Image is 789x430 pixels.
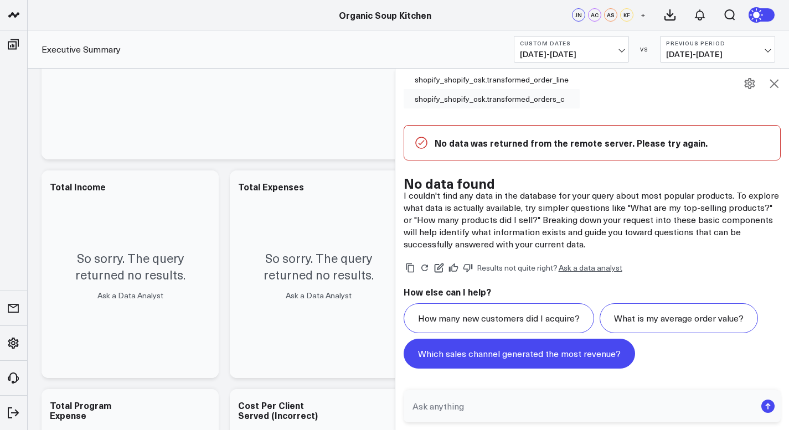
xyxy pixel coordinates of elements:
input: Ask anything [410,396,756,416]
p: No data was returned from the remote server. Please try again. [435,137,770,149]
div: shopify_shopify_osk.transformed_orders_c [404,89,580,108]
button: Which sales channel generated the most revenue? [404,339,635,369]
div: JN [572,8,585,22]
b: Previous Period [666,40,769,46]
div: AS [604,8,617,22]
button: Previous Period[DATE]-[DATE] [660,36,775,63]
button: What is my average order value? [600,303,758,333]
a: Ask a Data Analyst [97,290,163,301]
a: Organic Soup Kitchen [339,9,431,21]
div: AC [588,8,601,22]
div: Cost Per Client Served (Incorrect) [238,399,318,421]
div: KF [620,8,633,22]
span: + [641,11,646,19]
button: Copy [404,261,417,274]
div: shopify_shopify_osk.transformed_order_line [404,70,580,89]
h2: How else can I help? [404,286,781,298]
div: VS [635,46,654,53]
button: Custom Dates[DATE]-[DATE] [514,36,629,63]
div: Total Expenses [238,180,304,193]
a: Executive Summary [42,43,121,55]
button: + [636,8,649,22]
div: Total Program Expense [50,399,111,421]
button: How many new customers did I acquire? [404,303,594,333]
p: So sorry. The query returned no results. [241,250,396,283]
a: Ask a data analyst [559,264,622,272]
p: So sorry. The query returned no results. [53,250,208,283]
span: Results not quite right? [477,262,558,273]
span: [DATE] - [DATE] [666,50,769,59]
span: [DATE] - [DATE] [520,50,623,59]
h2: No data found [404,177,781,189]
b: Custom Dates [520,40,623,46]
div: Total Income [50,180,106,193]
a: Ask a Data Analyst [286,290,352,301]
p: I couldn't find any data in the database for your query about most popular products. To explore w... [404,189,781,250]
